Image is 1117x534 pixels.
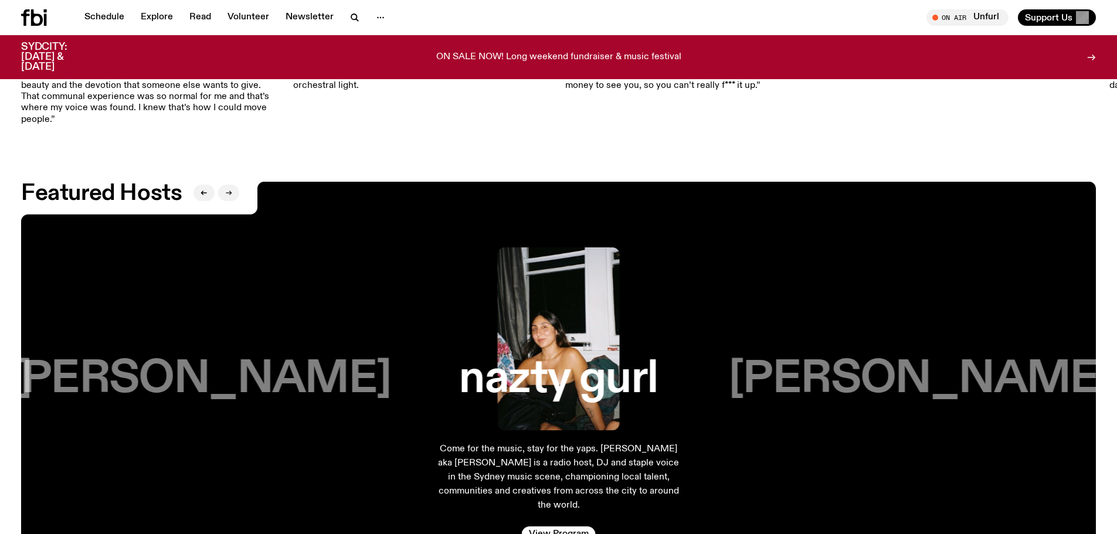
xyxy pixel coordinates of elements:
[565,69,824,91] p: “We have to keep in mind that people are spending their money to see you, so you can’t really f**...
[293,69,552,91] p: Swelling sea of sound, a gentle veil of ambient and glowing orchestral light.
[7,357,391,402] h3: [PERSON_NAME]
[21,69,280,125] p: “Every single pure part of us wants to resonate with the beauty and the devotion that someone els...
[728,357,1112,402] h3: [PERSON_NAME]
[926,9,1009,26] button: On AirUnfurl
[220,9,276,26] a: Volunteer
[77,9,131,26] a: Schedule
[1018,9,1096,26] button: Support Us
[21,183,182,204] h2: Featured Hosts
[134,9,180,26] a: Explore
[21,46,280,125] a: Aarti Jadu[DATE]“Every single pure part of us wants to resonate with the beauty and the devotion ...
[436,52,681,63] p: ON SALE NOW! Long weekend fundraiser & music festival
[1025,12,1072,23] span: Support Us
[437,442,681,512] p: Come for the music, stay for the yaps. [PERSON_NAME] aka [PERSON_NAME] is a radio host, DJ and st...
[21,42,96,72] h3: SYDCITY: [DATE] & [DATE]
[279,9,341,26] a: Newsletter
[182,9,218,26] a: Read
[459,357,658,402] h3: nazty gurl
